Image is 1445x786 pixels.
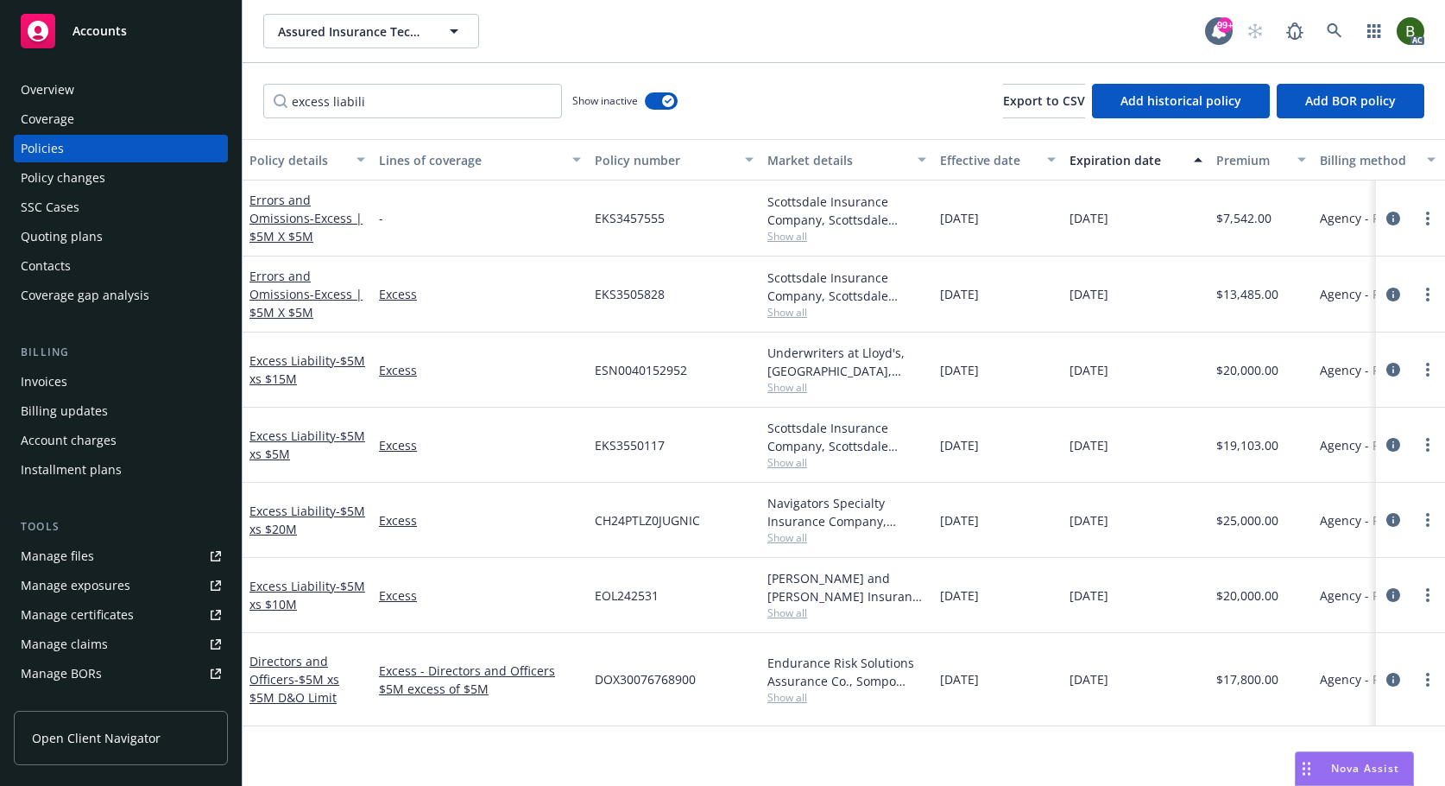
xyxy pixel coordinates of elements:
[1070,670,1108,688] span: [DATE]
[21,368,67,396] div: Invoices
[21,542,94,570] div: Manage files
[379,209,383,227] span: -
[14,660,228,688] a: Manage BORs
[767,344,926,380] div: Underwriters at Lloyd's, [GEOGRAPHIC_DATA], [PERSON_NAME] of London, CFC Underwriting, CRC Group
[940,209,979,227] span: [DATE]
[1092,84,1270,118] button: Add historical policy
[1216,511,1278,529] span: $25,000.00
[21,105,74,133] div: Coverage
[379,511,581,529] a: Excess
[1120,92,1241,109] span: Add historical policy
[249,192,363,244] a: Errors and Omissions
[940,436,979,454] span: [DATE]
[1070,361,1108,379] span: [DATE]
[14,456,228,484] a: Installment plans
[14,164,228,192] a: Policy changes
[1320,151,1417,169] div: Billing method
[1209,139,1313,181] button: Premium
[379,586,581,605] a: Excess
[1383,284,1404,305] a: circleInformation
[1383,510,1404,530] a: circleInformation
[1417,510,1438,530] a: more
[1383,585,1404,605] a: circleInformation
[249,503,365,537] a: Excess Liability
[1070,209,1108,227] span: [DATE]
[21,397,108,425] div: Billing updates
[249,428,365,462] a: Excess Liability
[14,223,228,250] a: Quoting plans
[21,601,134,629] div: Manage certificates
[21,689,152,717] div: Summary of insurance
[21,76,74,104] div: Overview
[1296,752,1317,785] div: Drag to move
[1317,14,1352,48] a: Search
[767,380,926,395] span: Show all
[379,361,581,379] a: Excess
[940,285,979,303] span: [DATE]
[767,193,926,229] div: Scottsdale Insurance Company, Scottsdale Insurance Company (Nationwide), CRC Group
[767,455,926,470] span: Show all
[1320,586,1429,605] span: Agency - Pay in full
[14,572,228,599] a: Manage exposures
[21,135,64,162] div: Policies
[1320,209,1429,227] span: Agency - Pay in full
[14,282,228,309] a: Coverage gap analysis
[767,151,907,169] div: Market details
[21,164,105,192] div: Policy changes
[372,139,588,181] button: Lines of coverage
[1320,670,1429,688] span: Agency - Pay in full
[940,670,979,688] span: [DATE]
[595,511,700,529] span: CH24PTLZ0JUGNIC
[1063,139,1209,181] button: Expiration date
[1313,139,1442,181] button: Billing method
[940,361,979,379] span: [DATE]
[263,14,479,48] button: Assured Insurance Technologies, Inc.
[595,151,735,169] div: Policy number
[933,139,1063,181] button: Effective date
[1320,436,1429,454] span: Agency - Pay in full
[1217,17,1233,33] div: 99+
[379,436,581,454] a: Excess
[767,229,926,244] span: Show all
[14,601,228,629] a: Manage certificates
[1417,284,1438,305] a: more
[767,690,926,705] span: Show all
[21,223,103,250] div: Quoting plans
[1417,434,1438,455] a: more
[1383,208,1404,229] a: circleInformation
[14,631,228,658] a: Manage claims
[1216,209,1271,227] span: $7,542.00
[14,193,228,221] a: SSC Cases
[1357,14,1391,48] a: Switch app
[14,105,228,133] a: Coverage
[14,397,228,425] a: Billing updates
[249,352,365,387] a: Excess Liability
[73,24,127,38] span: Accounts
[595,209,665,227] span: EKS3457555
[1238,14,1272,48] a: Start snowing
[1383,669,1404,690] a: circleInformation
[940,151,1037,169] div: Effective date
[1305,92,1396,109] span: Add BOR policy
[379,151,562,169] div: Lines of coverage
[767,494,926,530] div: Navigators Specialty Insurance Company, Hartford Insurance Group, CRC Group
[940,511,979,529] span: [DATE]
[14,542,228,570] a: Manage files
[21,193,79,221] div: SSC Cases
[595,285,665,303] span: EKS3505828
[1320,285,1429,303] span: Agency - Pay in full
[1216,436,1278,454] span: $19,103.00
[1383,359,1404,380] a: circleInformation
[767,569,926,605] div: [PERSON_NAME] and [PERSON_NAME] Insurance Company, [PERSON_NAME] & [PERSON_NAME] ([GEOGRAPHIC_DAT...
[249,653,339,706] a: Directors and Officers
[21,660,102,688] div: Manage BORs
[1331,761,1399,776] span: Nova Assist
[1417,669,1438,690] a: more
[595,361,687,379] span: ESN0040152952
[14,135,228,162] a: Policies
[1320,361,1429,379] span: Agency - Pay in full
[1417,208,1438,229] a: more
[1417,585,1438,605] a: more
[249,151,346,169] div: Policy details
[21,282,149,309] div: Coverage gap analysis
